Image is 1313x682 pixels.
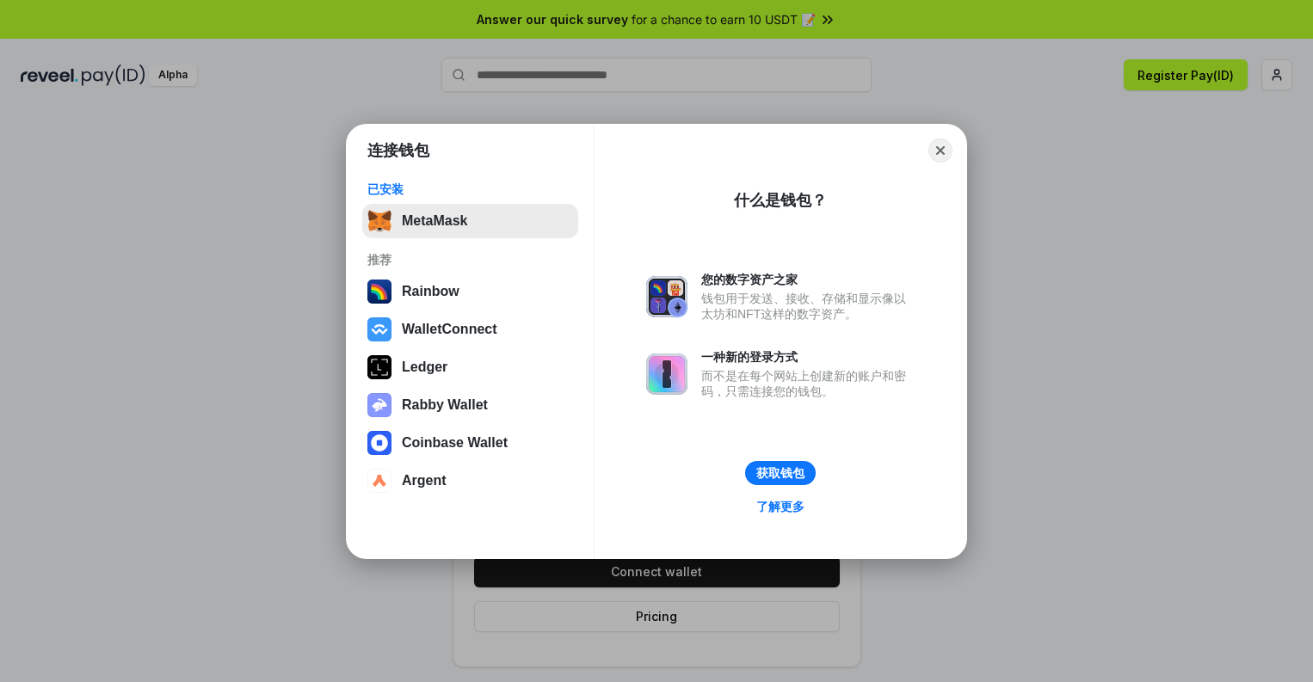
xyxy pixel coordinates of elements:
img: svg+xml,%3Csvg%20width%3D%2228%22%20height%3D%2228%22%20viewBox%3D%220%200%2028%2028%22%20fill%3D... [367,469,391,493]
div: Rabby Wallet [402,397,488,413]
a: 了解更多 [746,495,815,518]
div: 一种新的登录方式 [701,349,915,365]
div: Ledger [402,359,447,375]
div: 获取钱包 [756,465,804,481]
button: Rabby Wallet [362,388,578,422]
button: Ledger [362,350,578,384]
button: Rainbow [362,274,578,309]
div: 什么是钱包？ [734,190,827,211]
img: svg+xml,%3Csvg%20xmlns%3D%22http%3A%2F%2Fwww.w3.org%2F2000%2Fsvg%22%20fill%3D%22none%22%20viewBox... [646,276,687,317]
button: MetaMask [362,204,578,238]
button: Close [928,138,952,163]
img: svg+xml,%3Csvg%20xmlns%3D%22http%3A%2F%2Fwww.w3.org%2F2000%2Fsvg%22%20fill%3D%22none%22%20viewBox... [367,393,391,417]
div: Argent [402,473,447,488]
img: svg+xml,%3Csvg%20width%3D%22120%22%20height%3D%22120%22%20viewBox%3D%220%200%20120%20120%22%20fil... [367,280,391,304]
div: MetaMask [402,213,467,229]
div: Rainbow [402,284,459,299]
img: svg+xml,%3Csvg%20width%3D%2228%22%20height%3D%2228%22%20viewBox%3D%220%200%2028%2028%22%20fill%3D... [367,431,391,455]
div: 而不是在每个网站上创建新的账户和密码，只需连接您的钱包。 [701,368,915,399]
img: svg+xml,%3Csvg%20xmlns%3D%22http%3A%2F%2Fwww.w3.org%2F2000%2Fsvg%22%20fill%3D%22none%22%20viewBox... [646,353,687,395]
h1: 连接钱包 [367,140,429,161]
img: svg+xml,%3Csvg%20xmlns%3D%22http%3A%2F%2Fwww.w3.org%2F2000%2Fsvg%22%20width%3D%2228%22%20height%3... [367,355,391,379]
img: svg+xml,%3Csvg%20width%3D%2228%22%20height%3D%2228%22%20viewBox%3D%220%200%2028%2028%22%20fill%3D... [367,317,391,341]
button: Argent [362,464,578,498]
button: 获取钱包 [745,461,816,485]
div: WalletConnect [402,322,497,337]
div: 了解更多 [756,499,804,514]
div: Coinbase Wallet [402,435,508,451]
div: 推荐 [367,252,573,267]
div: 已安装 [367,181,573,197]
div: 您的数字资产之家 [701,272,915,287]
img: svg+xml,%3Csvg%20fill%3D%22none%22%20height%3D%2233%22%20viewBox%3D%220%200%2035%2033%22%20width%... [367,209,391,233]
button: Coinbase Wallet [362,426,578,460]
div: 钱包用于发送、接收、存储和显示像以太坊和NFT这样的数字资产。 [701,291,915,322]
button: WalletConnect [362,312,578,347]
